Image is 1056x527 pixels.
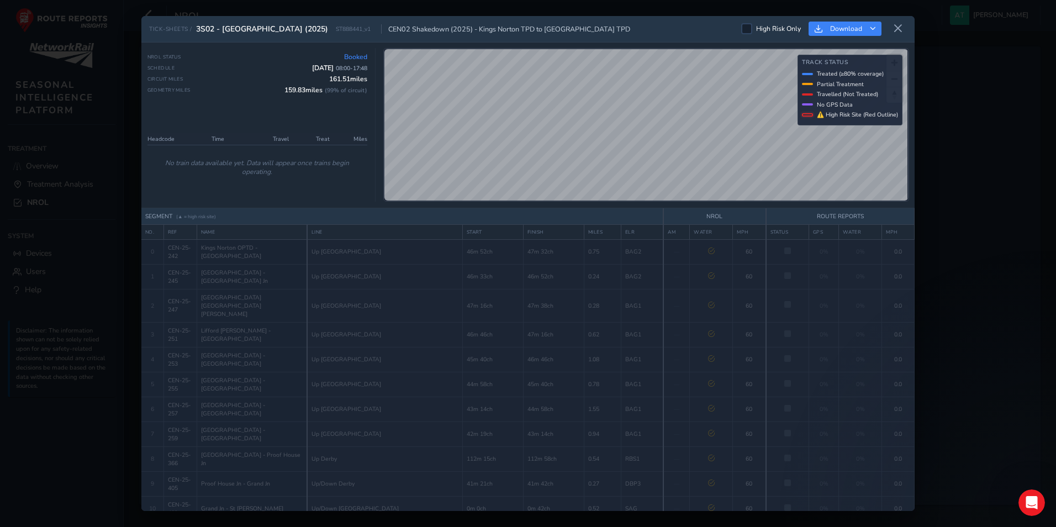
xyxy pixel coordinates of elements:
[151,355,154,363] span: 4
[733,372,766,397] td: 60
[462,446,523,471] td: 112m 15ch
[201,451,303,467] span: [GEOGRAPHIC_DATA] - Proof House Jn
[462,372,523,397] td: 44m 58ch
[809,224,839,239] th: GPS
[733,397,766,421] td: 60
[882,239,915,264] td: 0.0
[766,224,809,239] th: STATUS
[147,145,368,190] td: No train data available yet. Data will appear once trains begin operating.
[523,239,584,264] td: 47m 32ch
[333,133,367,145] th: Miles
[584,446,621,471] td: 0.54
[329,75,367,83] span: 161.51 miles
[584,372,621,397] td: 0.78
[733,264,766,289] td: 60
[584,264,621,289] td: 0.24
[201,376,303,393] span: [GEOGRAPHIC_DATA] - [GEOGRAPHIC_DATA]
[462,471,523,496] td: 41m 21ch
[733,421,766,446] td: 60
[674,355,680,363] span: —
[856,247,865,256] span: 0%
[523,289,584,322] td: 47m 38ch
[462,421,523,446] td: 42m 19ch
[523,397,584,421] td: 44m 58ch
[838,224,881,239] th: WATER
[141,224,163,239] th: NO.
[147,133,208,145] th: Headcode
[462,289,523,322] td: 47m 16ch
[820,272,828,281] span: 0%
[462,224,523,239] th: START
[247,133,292,145] th: Travel
[882,372,915,397] td: 0.0
[882,264,915,289] td: 0.0
[462,322,523,347] td: 46m 46ch
[523,264,584,289] td: 46m 52ch
[733,289,766,322] td: 60
[856,272,865,281] span: 0%
[523,421,584,446] td: 43m 14ch
[523,372,584,397] td: 45m 40ch
[163,289,197,322] td: CEN-25-247
[882,446,915,471] td: 0.0
[621,224,663,239] th: ELR
[690,224,733,239] th: WATER
[201,244,303,260] span: Kings Norton OPTD - [GEOGRAPHIC_DATA]
[674,247,680,256] span: —
[621,446,663,471] td: RBS1
[208,133,247,145] th: Time
[151,272,154,281] span: 1
[674,330,680,339] span: —
[674,405,680,413] span: —
[163,264,197,289] td: CEN-25-245
[856,380,865,388] span: 0%
[820,247,828,256] span: 0%
[307,372,462,397] td: Up [GEOGRAPHIC_DATA]
[523,347,584,372] td: 46m 46ch
[201,351,303,368] span: [GEOGRAPHIC_DATA] - [GEOGRAPHIC_DATA]
[621,372,663,397] td: BAG1
[856,302,865,310] span: 0%
[856,455,865,463] span: 0%
[882,322,915,347] td: 0.0
[733,224,766,239] th: MPH
[674,272,680,281] span: —
[817,101,853,109] span: No GPS Data
[307,471,462,496] td: Up/Down Derby
[163,322,197,347] td: CEN-25-251
[163,421,197,446] td: CEN-25-259
[523,471,584,496] td: 41m 42ch
[462,264,523,289] td: 46m 33ch
[462,239,523,264] td: 46m 52ch
[621,289,663,322] td: BAG1
[733,446,766,471] td: 60
[820,455,828,463] span: 0%
[733,471,766,496] td: 60
[584,421,621,446] td: 0.94
[621,397,663,421] td: BAG1
[584,347,621,372] td: 1.08
[201,268,303,285] span: [GEOGRAPHIC_DATA] - [GEOGRAPHIC_DATA] Jn
[163,446,197,471] td: CEN-25-366
[197,224,307,239] th: NAME
[147,87,191,93] span: Geometry Miles
[523,446,584,471] td: 112m 58ch
[820,302,828,310] span: 0%
[176,213,216,220] span: (▲ = high risk site)
[151,479,154,488] span: 9
[151,247,154,256] span: 0
[621,421,663,446] td: BAG1
[151,430,154,438] span: 7
[151,330,154,339] span: 3
[201,426,303,442] span: [GEOGRAPHIC_DATA] - [GEOGRAPHIC_DATA]
[147,65,175,71] span: Schedule
[621,264,663,289] td: BAG2
[584,289,621,322] td: 0.28
[523,224,584,239] th: FINISH
[147,76,183,82] span: Circuit Miles
[882,347,915,372] td: 0.0
[201,401,303,418] span: [GEOGRAPHIC_DATA] - [GEOGRAPHIC_DATA]
[307,264,462,289] td: Up [GEOGRAPHIC_DATA]
[817,80,864,88] span: Partial Treatment
[584,471,621,496] td: 0.27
